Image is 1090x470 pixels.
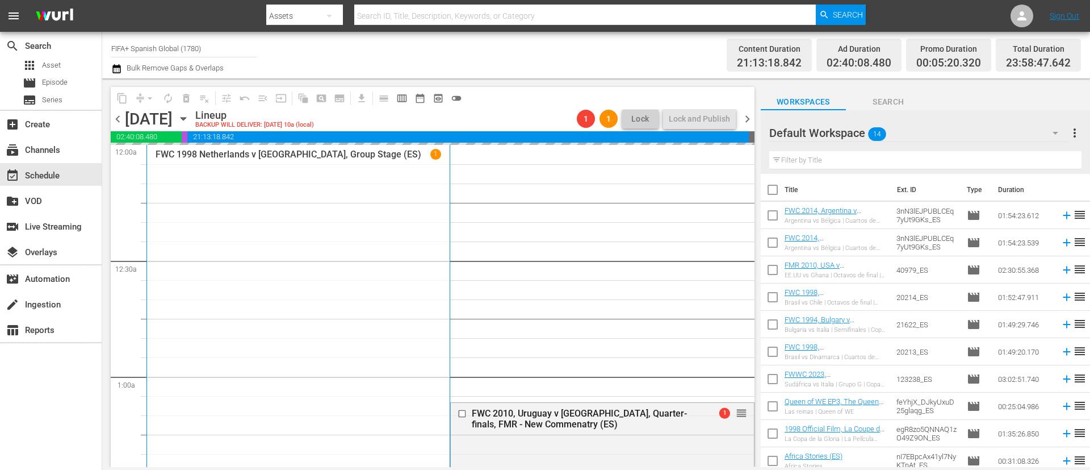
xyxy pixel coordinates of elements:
span: Create [6,118,19,131]
div: Africa Stories [785,463,842,470]
a: Africa Stories (ES) [785,452,842,460]
span: Remove Gaps & Overlaps [131,89,159,107]
td: 01:54:23.612 [993,202,1056,229]
span: 00:01:12.358 [749,131,754,143]
span: Overlays [6,246,19,259]
span: 1 [577,114,595,123]
span: 21:13:18.842 [187,131,749,143]
span: reorder [1073,454,1087,467]
p: FWC 1998 Netherlands v [GEOGRAPHIC_DATA], Group Stage (ES) [156,149,421,160]
td: egR8zo5QNNAQ1zO49Z9ON_ES [892,420,962,447]
svg: Add to Schedule [1060,427,1073,440]
span: Episode [967,263,980,277]
span: Copy Lineup [113,89,131,107]
td: 3nN3lEJPUBLCEq7yUt9GKs_ES [892,202,962,229]
span: Day Calendar View [371,87,393,109]
span: 02:40:08.480 [827,57,891,70]
span: Refresh All Search Blocks [290,87,312,109]
button: more_vert [1068,119,1081,147]
div: Promo Duration [916,41,981,57]
td: 20213_ES [892,338,962,365]
span: Episode [42,77,68,88]
span: Ingestion [6,298,19,311]
div: FWC 2010, Uruguay v [GEOGRAPHIC_DATA], Quarter-finals, FMR - New Commenatry (ES) [472,408,696,430]
div: Ad Duration [827,41,891,57]
span: 00:05:20.320 [916,57,981,70]
div: Content Duration [737,41,802,57]
td: 02:30:55.368 [993,256,1056,284]
span: reorder [1073,317,1087,331]
span: Workspaces [761,95,846,109]
span: Month Calendar View [411,89,429,107]
img: ans4CAIJ8jUAAAAAAAAAAAAAAAAAAAAAAAAgQb4GAAAAAAAAAAAAAAAAAAAAAAAAJMjXAAAAAAAAAAAAAAAAAAAAAAAAgAT5G... [27,3,82,30]
span: Create Series Block [330,89,349,107]
span: Revert to Primary Episode [236,89,254,107]
div: Las reinas | Queen of WE [785,408,887,415]
button: reorder [736,407,747,418]
span: Channels [6,143,19,157]
svg: Add to Schedule [1060,400,1073,413]
div: Lineup [195,109,314,122]
td: 01:49:20.170 [993,338,1056,365]
div: [DATE] [125,110,173,128]
button: Lock [622,110,659,128]
th: Duration [991,174,1059,206]
span: Series [23,93,36,107]
th: Type [960,174,991,206]
a: FWC 2014, [GEOGRAPHIC_DATA] v [GEOGRAPHIC_DATA] (ES) [785,234,868,259]
span: date_range_outlined [414,93,426,104]
span: reorder [1073,372,1087,385]
span: Select an event to delete [177,89,195,107]
span: Episode [967,427,980,440]
div: Brasil vs Dinamarca | Cuartos de final | Copa Mundial de la FIFA Francia 1998™ | Partido completo [785,353,887,361]
div: Sudáfrica vs Italia | Grupo G | Copa Mundial Femenina de la FIFA Australia & [GEOGRAPHIC_DATA] 20... [785,381,887,388]
span: Asset [23,59,36,72]
div: Lock and Publish [669,109,730,129]
svg: Add to Schedule [1060,318,1073,331]
span: Episode [967,290,980,304]
span: Update Metadata from Key Asset [272,89,290,107]
div: BACKUP WILL DELIVER: [DATE] 10a (local) [195,122,314,129]
svg: Add to Schedule [1060,236,1073,249]
div: Argentina vs Bélgica | Cuartos de final | Copa Mundial de la FIFA Brasil 2014™ | Partido completo [785,217,887,224]
span: Bulk Remove Gaps & Overlaps [125,64,224,72]
div: Argentina vs Bélgica | Cuartos de final | Copa Mundial de la FIFA Brasil 2014™ | Partido completo [785,244,887,252]
td: 20214_ES [892,284,962,311]
span: Episode [967,236,980,249]
a: FWC 1998, [GEOGRAPHIC_DATA] v [GEOGRAPHIC_DATA], Round of 16 - FMR (ES) [785,288,885,322]
span: Download as CSV [349,87,371,109]
div: Total Duration [1006,41,1071,57]
span: toggle_off [451,93,462,104]
td: feYhjX_DJkyUxuD25glaqg_ES [892,393,962,420]
span: reorder [736,407,747,419]
span: Search [6,39,19,53]
span: reorder [1073,263,1087,276]
span: Episode [967,454,980,468]
span: Create Search Block [312,89,330,107]
span: reorder [1073,399,1087,413]
span: Search [833,5,863,25]
td: 21622_ES [892,311,962,338]
span: Schedule [6,169,19,182]
span: Week Calendar View [393,89,411,107]
span: Lock [627,113,654,125]
td: 3nN3lEJPUBLCEq7yUt9GKs_ES [892,229,962,256]
span: Loop Content [159,89,177,107]
span: chevron_left [111,112,125,126]
span: Series [42,94,62,106]
span: 21:13:18.842 [737,57,802,70]
div: Brasil vs Chile | Octavos de final | Copa Mundial de la FIFA Francia 1998™ | Partido completo [785,299,887,306]
span: 00:05:20.320 [182,131,187,143]
svg: Add to Schedule [1060,209,1073,222]
span: 1 [599,114,618,123]
button: Lock and Publish [663,109,736,129]
td: 01:49:29.746 [993,311,1056,338]
span: menu [7,9,20,23]
span: Episode [967,318,980,331]
a: 1998 Official Film, La Coupe de la Gloire (ES) [785,425,884,442]
span: Episode [967,372,980,386]
span: Reports [6,323,19,337]
span: Asset [42,60,61,71]
span: 14 [868,122,886,146]
a: FWC 1994, Bulgary v [GEOGRAPHIC_DATA], Semi-Finals - FMR (ES) [785,315,876,341]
